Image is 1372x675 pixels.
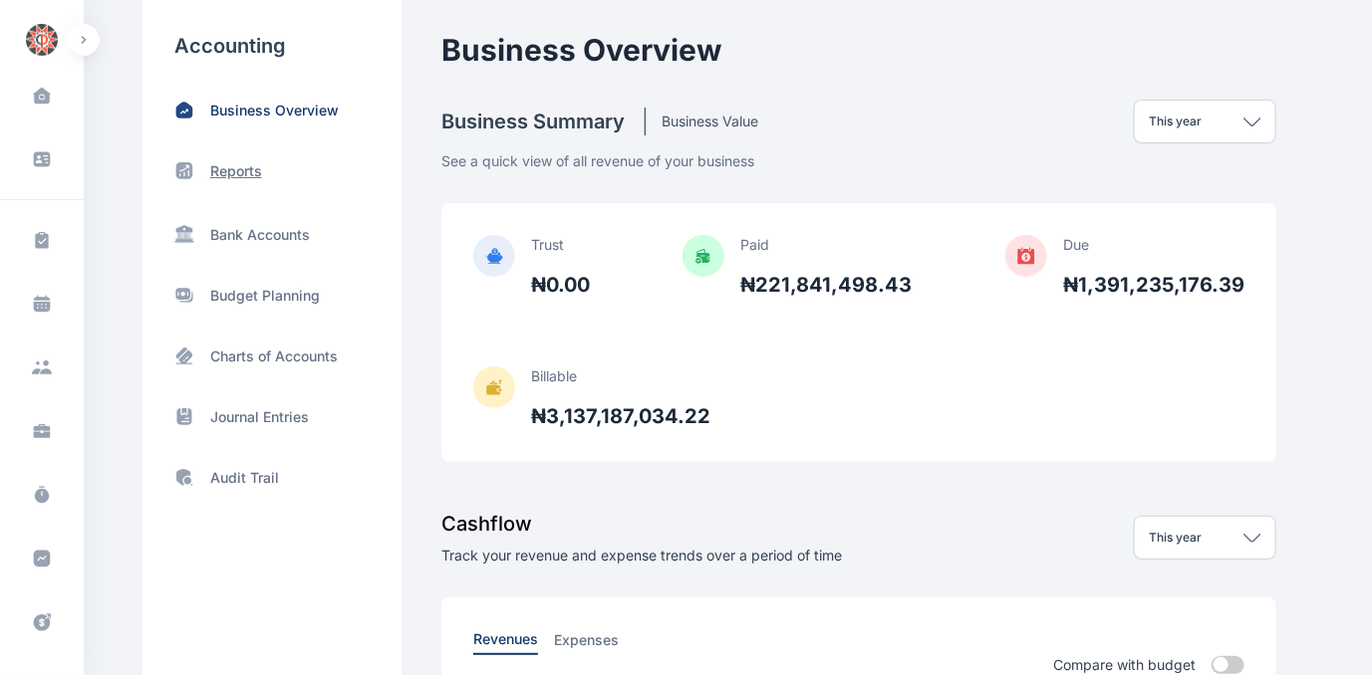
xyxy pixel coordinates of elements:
img: PaidIcon.786b7493.svg [683,235,724,277]
p: Reports [210,161,262,181]
p: Audit Trail [210,468,279,488]
img: BillableIcon.40ad40cf.svg [473,366,515,408]
button: Revenues [473,629,538,655]
p: This year [1149,113,1202,129]
a: Journal Entries [174,406,370,427]
p: See a quick view of all revenue of your business [441,143,1276,171]
a: Business Overview [174,100,370,120]
p: Paid [740,235,912,255]
p: Bank Accounts [210,225,310,245]
p: Track your revenue and expense trends over a period of time [441,546,842,565]
h3: Accounting [174,32,370,60]
img: DueAmountIcon.42f0ab39.svg [1005,235,1047,277]
h4: Business Summary [441,108,646,135]
img: SideBarBankIcon.97256624.svg [174,223,194,244]
img: moneys.97c8a2cc.svg [174,285,194,306]
p: ₦1,391,235,176.39 [1063,271,1244,299]
p: ₦221,841,498.43 [740,271,912,299]
p: This year [1149,530,1202,546]
p: Business Overview [210,101,339,120]
img: card-pos.ab3033c8.svg [174,345,194,366]
p: Compare with budget [1053,655,1196,675]
p: Due [1063,235,1244,255]
img: status-up.570d3177.svg [174,160,194,181]
a: Audit Trail [174,467,370,488]
img: home-trend-up.185bc2c3.svg [174,100,194,120]
h2: Business Overview [441,32,1276,68]
a: Bank Accounts [174,221,370,245]
p: Billable [531,366,710,386]
button: Expenses [554,629,619,655]
img: TrustIcon.fde16d91.svg [473,235,515,277]
a: Budget Planning [174,285,370,306]
p: ₦3,137,187,034.22 [531,402,710,430]
a: Reports [174,160,370,181]
img: shield-search.e37bf0af.svg [174,467,194,488]
a: Charts of Accounts [174,345,370,366]
p: Journal Entries [210,407,309,427]
p: Trust [531,235,590,255]
p: Budget Planning [210,286,320,306]
h3: Cashflow [441,510,842,538]
img: archive-book.469f2b76.svg [174,406,194,427]
h5: Business Value [646,112,758,131]
p: ₦0.00 [531,271,590,299]
p: Charts of Accounts [210,346,338,366]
